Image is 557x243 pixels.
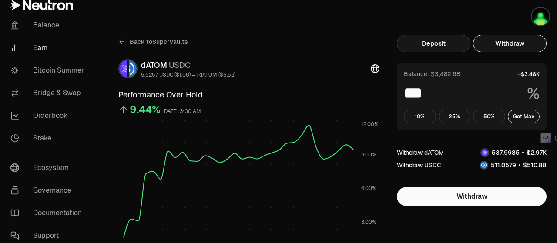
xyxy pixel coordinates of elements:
[141,71,235,78] div: 5.5257 USDC ($1.00) = 1 dATOM ($5.52)
[439,110,471,123] button: 25%
[3,37,94,59] a: Earn
[130,103,161,117] div: 9.44%
[3,82,94,104] a: Bridge & Swap
[361,219,376,226] tspan: 3.00%
[3,156,94,179] a: Ecosystem
[473,110,505,123] button: 50%
[404,110,436,123] button: 10%
[141,59,235,71] div: dATOM
[404,70,460,78] div: Balance: $3,482.68
[397,148,444,157] div: Withdraw dATOM
[118,35,188,49] a: Back toSupervaults
[3,127,94,150] a: Stake
[397,161,441,170] div: Withdraw USDC
[130,37,188,46] span: Back to Supervaults
[3,59,94,82] a: Bitcoin Summer
[508,110,540,123] button: Get Max
[118,89,379,101] h3: Performance Over Hold
[129,60,137,77] img: USDC Logo
[119,60,127,77] img: dATOM Logo
[527,85,540,103] span: %
[397,187,547,206] button: Withdraw
[3,14,94,37] a: Balance
[361,151,376,158] tspan: 9.00%
[3,202,94,224] a: Documentation
[361,185,376,192] tspan: 6.00%
[162,107,201,117] div: [DATE] 3:00 AM
[397,35,470,52] button: Deposit
[3,104,94,127] a: Orderbook
[361,121,379,128] tspan: 12.00%
[3,179,94,202] a: Governance
[532,8,549,25] img: Kycka wallet
[473,35,547,52] button: Withdraw
[481,149,488,156] img: dATOM Logo
[480,162,487,169] img: USDC Logo
[169,60,191,70] span: USDC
